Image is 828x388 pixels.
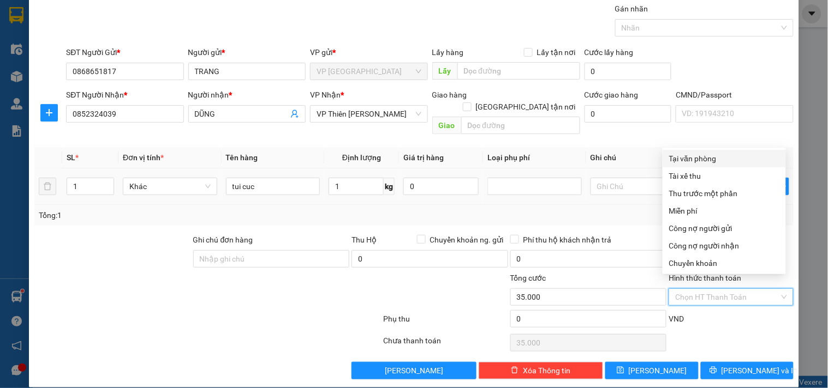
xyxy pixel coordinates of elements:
div: Tổng: 1 [39,209,320,221]
div: Chuyển khoản [669,257,779,269]
span: [PERSON_NAME] [629,365,687,377]
input: Cước lấy hàng [585,63,672,80]
button: plus [40,104,58,122]
span: [GEOGRAPHIC_DATA] tận nơi [472,101,580,113]
button: printer[PERSON_NAME] và In [701,362,794,379]
input: VD: Bàn, Ghế [226,178,320,195]
div: Công nợ người nhận [669,240,779,252]
span: Thu Hộ [352,235,377,244]
span: Giá trị hàng [403,153,444,162]
input: Ghi chú đơn hàng [193,250,350,268]
span: Giao [432,117,461,134]
button: deleteXóa Thông tin [479,362,603,379]
span: delete [511,366,519,375]
label: Cước giao hàng [585,90,639,99]
span: Tổng cước [510,274,546,282]
span: [PERSON_NAME] [385,365,443,377]
div: Tại văn phòng [669,153,779,165]
input: Cước giao hàng [585,105,672,123]
span: kg [384,178,395,195]
div: CMND/Passport [676,89,793,101]
input: Dọc đường [457,62,580,80]
span: Chuyển khoản ng. gửi [426,234,508,246]
div: Người nhận [188,89,306,101]
span: save [617,366,624,375]
span: Xóa Thông tin [523,365,570,377]
label: Ghi chú đơn hàng [193,235,253,244]
span: plus [41,108,57,117]
span: VP Bắc Sơn [317,63,421,80]
span: printer [710,366,717,375]
span: Lấy tận nơi [533,46,580,58]
span: Lấy hàng [432,48,464,57]
label: Cước lấy hàng [585,48,634,57]
div: Tài xế thu [669,170,779,182]
label: Gán nhãn [615,4,648,13]
span: VP Nhận [310,90,341,99]
th: Loại phụ phí [483,147,586,168]
div: Cước gửi hàng sẽ được ghi vào công nợ của người nhận [663,237,786,254]
div: Người gửi [188,46,306,58]
span: SL [67,153,75,162]
span: Phí thu hộ khách nhận trả [519,234,616,246]
div: VP gửi [310,46,427,58]
span: VP Thiên Đường Bảo Sơn [317,106,421,122]
label: Hình thức thanh toán [669,274,741,282]
input: Dọc đường [461,117,580,134]
div: SĐT Người Nhận [66,89,183,101]
span: VND [669,314,684,323]
span: Lấy [432,62,457,80]
span: Định lượng [342,153,381,162]
div: Công nợ người gửi [669,222,779,234]
span: Khác [129,178,211,195]
div: Phụ thu [382,313,509,332]
div: SĐT Người Gửi [66,46,183,58]
input: Ghi Chú [591,178,685,195]
span: Đơn vị tính [123,153,164,162]
div: Chưa thanh toán [382,335,509,354]
th: Ghi chú [586,147,689,168]
button: save[PERSON_NAME] [605,362,698,379]
button: delete [39,178,56,195]
button: [PERSON_NAME] [352,362,476,379]
span: user-add [290,110,299,118]
span: Giao hàng [432,90,467,99]
span: Tên hàng [226,153,258,162]
input: 0 [403,178,479,195]
div: Thu trước một phần [669,187,779,199]
div: Miễn phí [669,205,779,217]
span: [PERSON_NAME] và In [722,365,798,377]
div: Cước gửi hàng sẽ được ghi vào công nợ của người gửi [663,220,786,237]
